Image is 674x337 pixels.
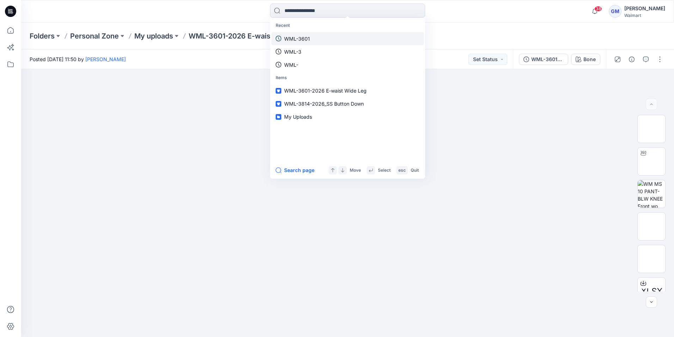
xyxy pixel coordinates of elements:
p: Move [350,167,361,174]
span: WML-3601-2026 E-waist Wide Leg [284,88,367,94]
p: WML-3601-2026 E-waist Wide Leg [189,31,306,41]
a: WML-3814-2026_SS Button Down [271,97,424,110]
span: My Uploads [284,114,312,120]
div: [PERSON_NAME] [624,4,665,13]
div: WML-3601-2026 E-waist Wide Leg_Full Colorway [531,55,564,63]
a: WML- [271,58,424,71]
p: Select [378,167,391,174]
a: WML-3601-2026 E-waist Wide Leg [271,84,424,97]
a: Personal Zone [70,31,119,41]
p: Recent [271,19,424,32]
span: WML-3814-2026_SS Button Down [284,101,364,107]
button: Details [626,54,637,65]
button: Bone [571,54,600,65]
p: Items [271,71,424,84]
p: esc [398,167,406,174]
a: WML-3 [271,45,424,58]
p: WML-3 [284,48,301,55]
p: WML- [284,61,298,69]
button: Search page [276,166,314,175]
img: WM MS 10 PANT-BLW KNEE Front wo Avatar [638,180,665,208]
div: Bone [583,55,596,63]
a: My uploads [134,31,173,41]
p: WML-3601 [284,35,310,42]
a: WML-3601 [271,32,424,45]
button: WML-3601-2026 E-waist Wide Leg_Full Colorway [519,54,568,65]
div: GM [609,5,621,18]
span: Posted [DATE] 11:50 by [30,55,126,63]
span: 38 [594,6,602,12]
p: Quit [411,167,419,174]
div: Walmart [624,13,665,18]
a: Folders [30,31,55,41]
a: [PERSON_NAME] [85,56,126,62]
a: My Uploads [271,110,424,123]
span: XLSX [641,285,662,298]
